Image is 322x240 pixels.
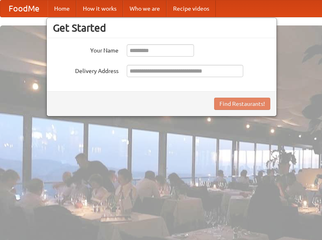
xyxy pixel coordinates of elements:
[167,0,216,17] a: Recipe videos
[53,65,119,75] label: Delivery Address
[0,0,48,17] a: FoodMe
[53,44,119,55] label: Your Name
[76,0,123,17] a: How it works
[48,0,76,17] a: Home
[123,0,167,17] a: Who we are
[53,22,270,34] h3: Get Started
[214,98,270,110] button: Find Restaurants!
